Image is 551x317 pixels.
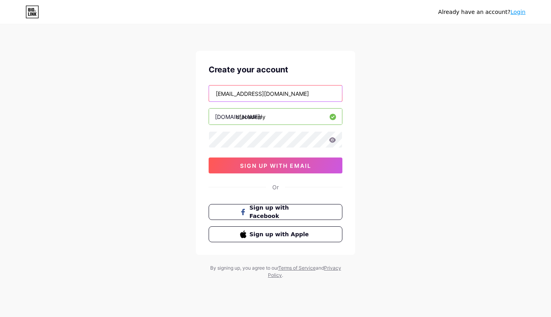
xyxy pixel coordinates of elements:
[250,204,311,220] span: Sign up with Facebook
[209,86,342,101] input: Email
[438,8,526,16] div: Already have an account?
[250,230,311,239] span: Sign up with Apple
[272,183,279,191] div: Or
[209,158,342,173] button: sign up with email
[209,64,342,76] div: Create your account
[209,109,342,124] input: username
[208,264,343,279] div: By signing up, you agree to our and .
[209,226,342,242] button: Sign up with Apple
[510,9,526,15] a: Login
[240,162,311,169] span: sign up with email
[278,265,316,271] a: Terms of Service
[209,204,342,220] button: Sign up with Facebook
[215,113,262,121] div: [DOMAIN_NAME]/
